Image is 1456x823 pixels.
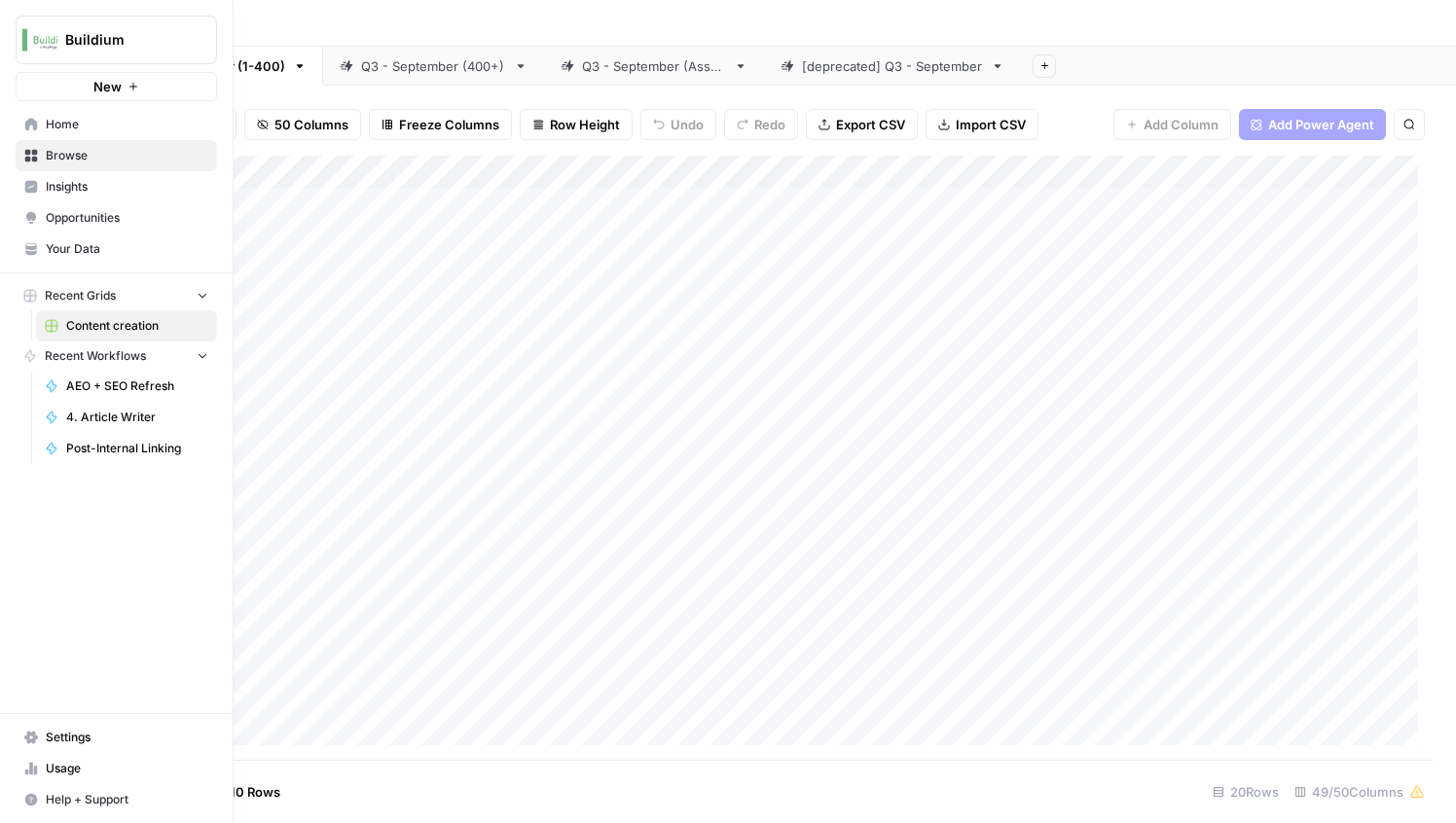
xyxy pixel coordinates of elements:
[45,287,116,304] span: Recent Grids
[46,147,208,164] span: Browse
[16,722,217,753] a: Settings
[66,440,208,457] span: Post-Internal Linking
[93,77,122,96] span: New
[45,347,146,365] span: Recent Workflows
[1205,776,1287,807] div: 20 Rows
[764,47,1021,86] a: [deprecated] Q3 - September
[671,115,704,134] span: Undo
[16,109,217,140] a: Home
[16,281,217,310] button: Recent Grids
[544,47,764,86] a: Q3 - September (Assn.)
[754,115,785,134] span: Redo
[46,791,208,808] span: Help + Support
[640,109,716,140] button: Undo
[66,377,208,395] span: AEO + SEO Refresh
[46,240,208,258] span: Your Data
[16,140,217,171] a: Browse
[16,171,217,202] a: Insights
[16,72,217,101] button: New
[16,202,217,233] a: Opportunities
[65,30,183,50] span: Buildium
[16,233,217,265] a: Your Data
[1144,115,1219,134] span: Add Column
[802,56,983,76] div: [deprecated] Q3 - September
[724,109,798,140] button: Redo
[323,47,544,86] a: Q3 - September (400+)
[836,115,905,134] span: Export CSV
[926,109,1038,140] button: Import CSV
[202,782,280,802] span: Add 10 Rows
[36,371,217,402] a: AEO + SEO Refresh
[46,178,208,196] span: Insights
[274,115,348,134] span: 50 Columns
[46,729,208,746] span: Settings
[956,115,1026,134] span: Import CSV
[36,310,217,341] a: Content creation
[1113,109,1231,140] button: Add Column
[520,109,633,140] button: Row Height
[36,402,217,433] a: 4. Article Writer
[806,109,918,140] button: Export CSV
[16,341,217,371] button: Recent Workflows
[66,317,208,335] span: Content creation
[36,433,217,464] a: Post-Internal Linking
[1239,109,1386,140] button: Add Power Agent
[361,56,506,76] div: Q3 - September (400+)
[399,115,499,134] span: Freeze Columns
[582,56,726,76] div: Q3 - September (Assn.)
[46,760,208,777] span: Usage
[1287,776,1433,807] div: 49/50 Columns
[244,109,361,140] button: 50 Columns
[550,115,620,134] span: Row Height
[369,109,512,140] button: Freeze Columns
[66,409,208,426] span: 4. Article Writer
[16,784,217,815] button: Help + Support
[1268,115,1374,134] span: Add Power Agent
[22,22,57,57] img: Buildium Logo
[46,209,208,227] span: Opportunities
[16,16,217,64] button: Workspace: Buildium
[46,116,208,133] span: Home
[16,753,217,784] a: Usage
